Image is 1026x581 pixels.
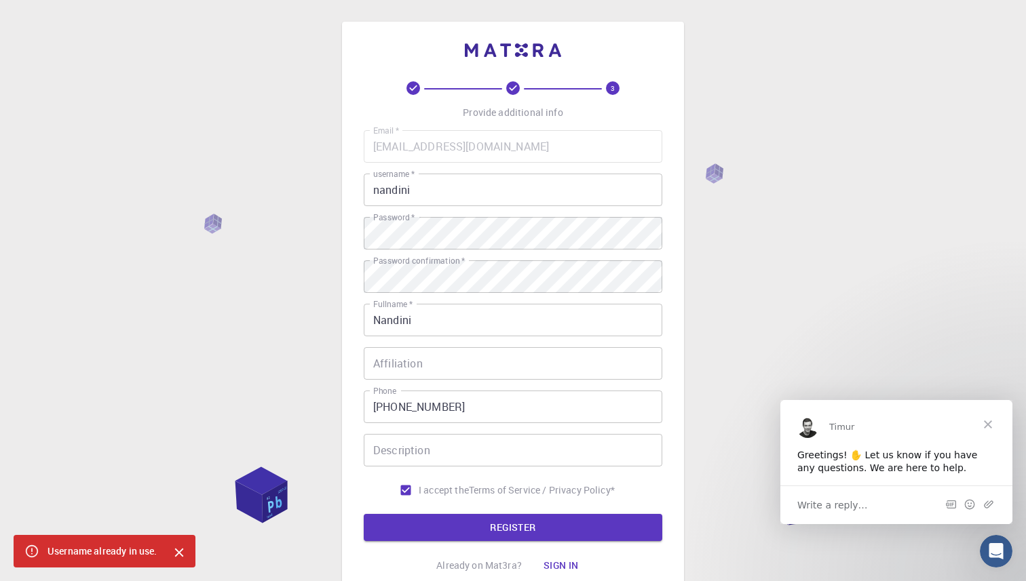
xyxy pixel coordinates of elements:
[533,552,590,579] button: Sign in
[373,212,415,223] label: Password
[168,542,190,563] button: Close
[364,514,662,541] button: REGISTER
[611,83,615,93] text: 3
[469,483,615,497] p: Terms of Service / Privacy Policy *
[419,483,469,497] span: I accept the
[373,168,415,180] label: username
[469,483,615,497] a: Terms of Service / Privacy Policy*
[373,385,396,397] label: Phone
[980,535,1012,567] iframe: Intercom live chat
[373,298,413,310] label: Fullname
[436,559,522,572] p: Already on Mat3ra?
[463,106,563,119] p: Provide additional info
[373,255,465,266] label: Password confirmation
[373,125,399,136] label: Email
[47,539,157,563] div: Username already in use.
[780,400,1012,524] iframe: Intercom live chat message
